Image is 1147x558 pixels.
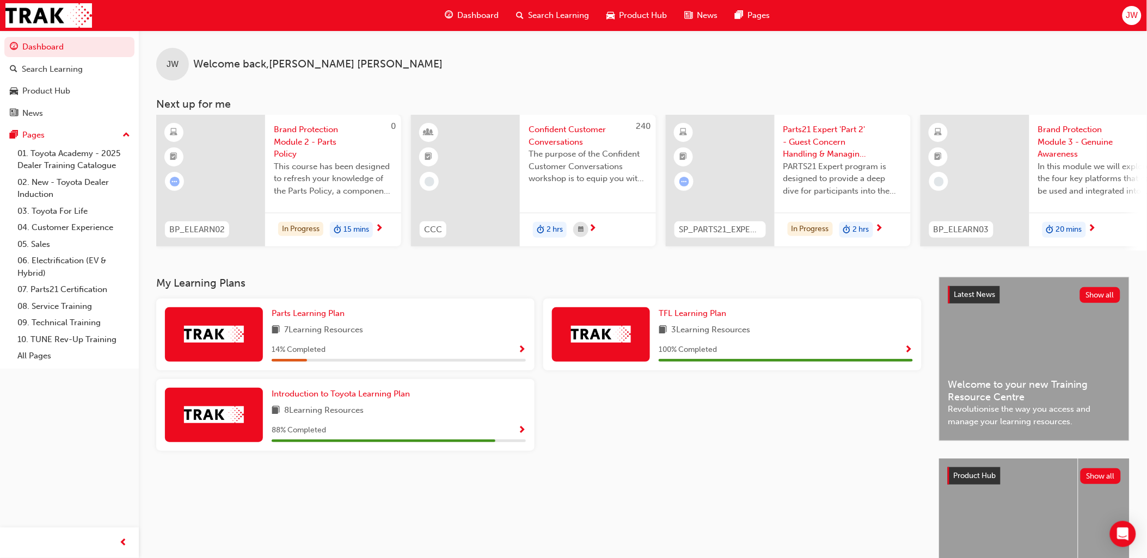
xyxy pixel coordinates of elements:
[10,131,18,140] span: pages-icon
[344,224,369,236] span: 15 mins
[167,58,179,71] span: JW
[1080,287,1121,303] button: Show all
[13,348,134,364] a: All Pages
[507,4,598,27] a: search-iconSearch Learning
[843,223,851,237] span: duration-icon
[939,277,1130,441] a: Latest NewsShow allWelcome to your new Training Resource CentreRevolutionise the way you access a...
[13,203,134,220] a: 03. Toyota For Life
[588,224,597,234] span: next-icon
[547,224,563,236] span: 2 hrs
[425,177,434,187] span: learningRecordVerb_NONE-icon
[948,467,1121,485] a: Product HubShow all
[578,223,584,237] span: calendar-icon
[518,424,526,437] button: Show Progress
[697,9,717,22] span: News
[272,324,280,337] span: book-icon
[13,298,134,315] a: 08. Service Training
[659,344,717,356] span: 100 % Completed
[747,9,770,22] span: Pages
[659,324,667,337] span: book-icon
[518,343,526,357] button: Show Progress
[948,379,1120,403] span: Welcome to your new Training Resource Centre
[22,107,43,120] div: News
[13,145,134,174] a: 01. Toyota Academy - 2025 Dealer Training Catalogue
[120,536,128,550] span: prev-icon
[13,252,134,281] a: 06. Electrification (EV & Hybrid)
[272,388,414,400] a: Introduction to Toyota Learning Plan
[10,65,17,75] span: search-icon
[13,281,134,298] a: 07. Parts21 Certification
[284,404,364,418] span: 8 Learning Resources
[156,277,922,289] h3: My Learning Plans
[274,160,392,197] span: This course has been designed to refresh your knowledge of the Parts Policy, a component of the D...
[375,224,383,234] span: next-icon
[272,344,326,356] span: 14 % Completed
[4,35,134,125] button: DashboardSearch LearningProduct HubNews
[1123,6,1142,25] button: JW
[676,4,726,27] a: news-iconNews
[411,115,656,246] a: 240CCCConfident Customer ConversationsThe purpose of the Confident Customer Conversations worksho...
[170,150,178,164] span: booktick-icon
[783,123,902,160] span: Parts21 Expert 'Part 2' - Guest Concern Handling & Managing Conflict
[22,85,70,97] div: Product Hub
[518,345,526,355] span: Show Progress
[671,324,751,337] span: 3 Learning Resources
[518,426,526,436] span: Show Progress
[13,331,134,348] a: 10. TUNE Rev-Up Training
[954,290,996,299] span: Latest News
[666,115,911,246] a: SP_PARTS21_EXPERTP2_1223_ELParts21 Expert 'Part 2' - Guest Concern Handling & Managing ConflictPA...
[272,404,280,418] span: book-icon
[659,308,726,318] span: TFL Learning Plan
[22,63,83,76] div: Search Learning
[170,126,178,140] span: learningResourceType_ELEARNING-icon
[184,406,244,423] img: Trak
[445,9,453,22] span: guage-icon
[169,224,225,236] span: BP_ELEARN02
[272,308,345,318] span: Parts Learning Plan
[516,9,524,22] span: search-icon
[598,4,676,27] a: car-iconProduct Hub
[274,123,392,160] span: Brand Protection Module 2 - Parts Policy
[13,174,134,203] a: 02. New - Toyota Dealer Induction
[4,37,134,57] a: Dashboard
[905,343,913,357] button: Show Progress
[1110,521,1136,547] div: Open Intercom Messenger
[1081,468,1121,484] button: Show all
[948,286,1120,303] a: Latest NewsShow all
[935,150,942,164] span: booktick-icon
[679,224,762,236] span: SP_PARTS21_EXPERTP2_1223_EL
[13,219,134,236] a: 04. Customer Experience
[22,129,45,141] div: Pages
[436,4,507,27] a: guage-iconDashboard
[170,177,180,187] span: learningRecordVerb_ATTEMPT-icon
[680,126,688,140] span: learningResourceType_ELEARNING-icon
[4,125,134,145] button: Pages
[954,471,996,480] span: Product Hub
[4,81,134,101] a: Product Hub
[1056,224,1082,236] span: 20 mins
[1088,224,1096,234] span: next-icon
[935,126,942,140] span: learningResourceType_ELEARNING-icon
[424,224,442,236] span: CCC
[1126,9,1138,22] span: JW
[783,160,902,197] span: PARTS21 Expert program is designed to provide a deep dive for participants into the framework and...
[680,150,688,164] span: booktick-icon
[606,9,615,22] span: car-icon
[425,126,433,140] span: learningResourceType_INSTRUCTOR_LED-icon
[788,222,833,237] div: In Progress
[529,123,647,148] span: Confident Customer Conversations
[726,4,778,27] a: pages-iconPages
[619,9,667,22] span: Product Hub
[334,223,341,237] span: duration-icon
[5,3,92,28] a: Trak
[4,103,134,123] a: News
[679,177,689,187] span: learningRecordVerb_ATTEMPT-icon
[1046,223,1054,237] span: duration-icon
[684,9,692,22] span: news-icon
[659,307,731,320] a: TFL Learning Plan
[184,326,244,343] img: Trak
[528,9,589,22] span: Search Learning
[10,42,18,52] span: guage-icon
[636,121,651,131] span: 240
